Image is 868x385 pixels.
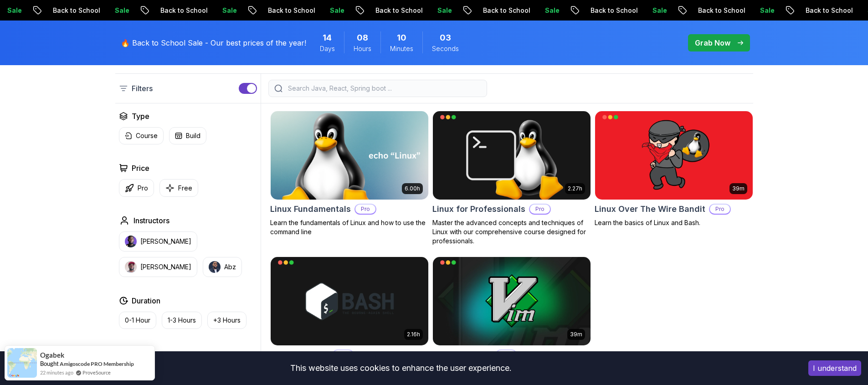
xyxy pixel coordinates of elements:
[125,316,150,325] p: 0-1 Hour
[320,44,335,53] span: Days
[136,131,158,140] p: Course
[537,6,566,15] p: Sale
[270,203,351,216] h2: Linux Fundamentals
[690,6,752,15] p: Back to School
[271,257,428,345] img: Shell Scripting card
[797,6,859,15] p: Back to School
[45,6,107,15] p: Back to School
[530,205,550,214] p: Pro
[595,218,753,227] p: Learn the basics of Linux and Bash.
[132,83,153,94] p: Filters
[214,6,243,15] p: Sale
[496,350,516,359] p: Pro
[119,179,154,197] button: Pro
[152,6,214,15] p: Back to School
[121,37,306,48] p: 🔥 Back to School Sale - Our best prices of the year!
[203,257,242,277] button: instructor imgAbz
[270,257,429,382] a: Shell Scripting card2.16hShell ScriptingProLearn how to automate tasks and scripts with shell scr...
[568,185,582,192] p: 2.27h
[125,261,137,273] img: instructor img
[286,84,481,93] input: Search Java, React, Spring boot ...
[367,6,429,15] p: Back to School
[407,331,420,338] p: 2.16h
[40,369,73,376] span: 22 minutes ago
[186,131,200,140] p: Build
[440,31,451,44] span: 3 Seconds
[159,179,198,197] button: Free
[405,185,420,192] p: 6.00h
[207,312,247,329] button: +3 Hours
[260,6,322,15] p: Back to School
[432,111,591,246] a: Linux for Professionals card2.27hLinux for ProfessionalsProMaster the advanced concepts and techn...
[355,205,375,214] p: Pro
[432,203,525,216] h2: Linux for Professionals
[60,360,134,367] a: Amigoscode PRO Membership
[7,358,795,378] div: This website uses cookies to enhance the user experience.
[169,127,206,144] button: Build
[82,369,111,376] a: ProveSource
[595,203,705,216] h2: Linux Over The Wire Bandit
[209,261,221,273] img: instructor img
[582,6,644,15] p: Back to School
[178,184,192,193] p: Free
[140,237,191,246] p: [PERSON_NAME]
[40,351,64,359] span: Ogabek
[323,31,332,44] span: 14 Days
[322,6,351,15] p: Sale
[162,312,202,329] button: 1-3 Hours
[40,360,59,367] span: Bought
[475,6,537,15] p: Back to School
[107,6,136,15] p: Sale
[132,111,149,122] h2: Type
[138,184,148,193] p: Pro
[732,185,745,192] p: 39m
[224,262,236,272] p: Abz
[267,109,432,201] img: Linux Fundamentals card
[333,350,353,359] p: Pro
[390,44,413,53] span: Minutes
[270,218,429,236] p: Learn the fundamentals of Linux and how to use the command line
[357,31,368,44] span: 8 Hours
[808,360,861,376] button: Accept cookies
[695,37,730,48] p: Grab Now
[432,44,459,53] span: Seconds
[397,31,406,44] span: 10 Minutes
[125,236,137,247] img: instructor img
[168,316,196,325] p: 1-3 Hours
[432,349,492,361] h2: VIM Essentials
[595,111,753,200] img: Linux Over The Wire Bandit card
[7,348,37,378] img: provesource social proof notification image
[119,127,164,144] button: Course
[140,262,191,272] p: [PERSON_NAME]
[752,6,781,15] p: Sale
[134,215,169,226] h2: Instructors
[132,295,160,306] h2: Duration
[429,6,458,15] p: Sale
[432,257,591,373] a: VIM Essentials card39mVIM EssentialsProLearn the basics of Linux and Bash.
[213,316,241,325] p: +3 Hours
[270,111,429,236] a: Linux Fundamentals card6.00hLinux FundamentalsProLearn the fundamentals of Linux and how to use t...
[270,349,329,361] h2: Shell Scripting
[710,205,730,214] p: Pro
[644,6,673,15] p: Sale
[595,111,753,227] a: Linux Over The Wire Bandit card39mLinux Over The Wire BanditProLearn the basics of Linux and Bash.
[432,218,591,246] p: Master the advanced concepts and techniques of Linux with our comprehensive course designed for p...
[433,111,591,200] img: Linux for Professionals card
[570,331,582,338] p: 39m
[119,312,156,329] button: 0-1 Hour
[119,257,197,277] button: instructor img[PERSON_NAME]
[119,231,197,252] button: instructor img[PERSON_NAME]
[354,44,371,53] span: Hours
[132,163,149,174] h2: Price
[433,257,591,345] img: VIM Essentials card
